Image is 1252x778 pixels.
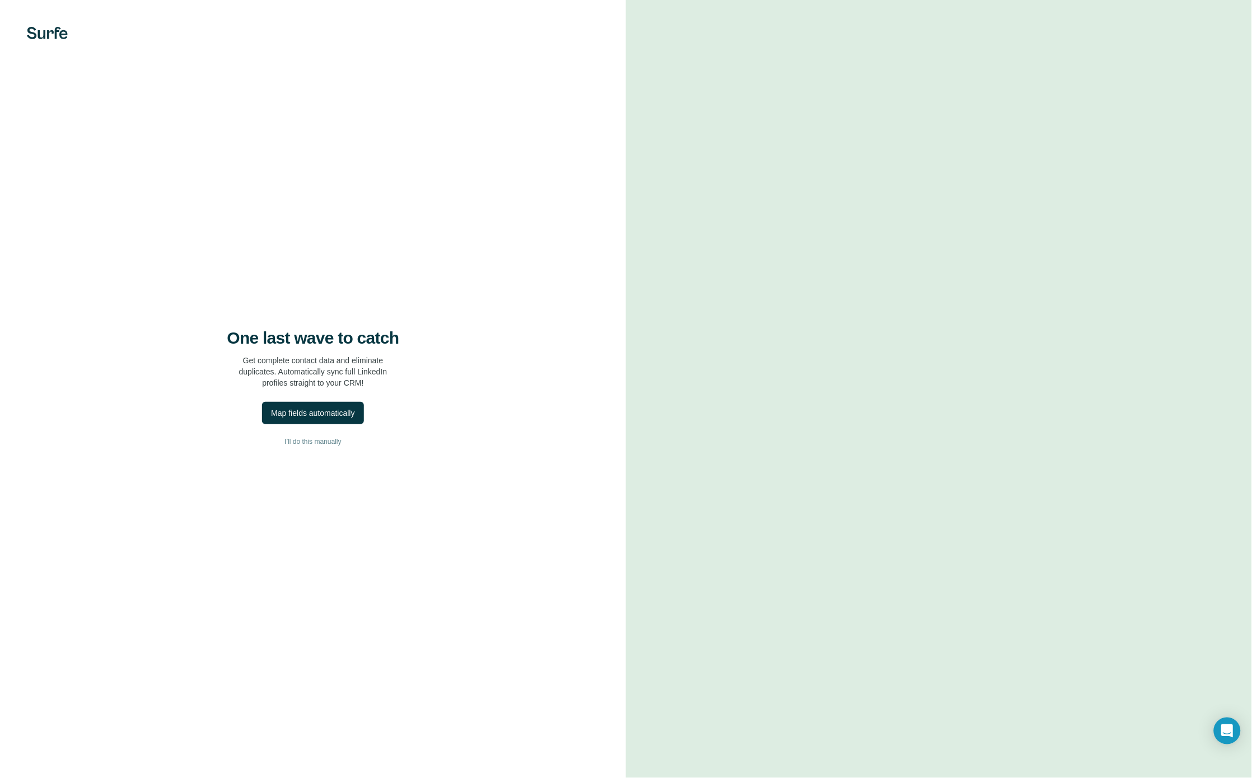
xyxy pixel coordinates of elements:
[271,407,354,419] div: Map fields automatically
[1214,718,1241,744] div: Open Intercom Messenger
[27,27,68,39] img: Surfe's logo
[22,433,604,450] button: I’ll do this manually
[227,328,399,348] h4: One last wave to catch
[239,355,387,388] p: Get complete contact data and eliminate duplicates. Automatically sync full LinkedIn profiles str...
[262,402,363,424] button: Map fields automatically
[284,437,341,447] span: I’ll do this manually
